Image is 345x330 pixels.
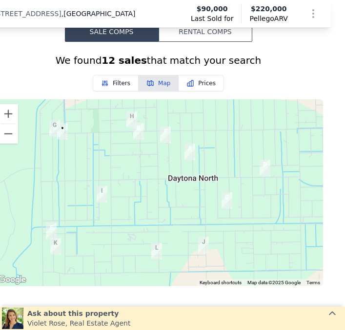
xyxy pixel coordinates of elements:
[306,280,320,285] a: Terms (opens in new tab)
[197,4,228,14] span: $90,000
[122,108,141,132] div: 1434 Cinnamon St
[61,9,136,18] span: , [GEOGRAPHIC_DATA]
[159,21,252,42] button: Rental Comps
[45,116,64,141] div: 1537 Bayberry St
[191,14,234,23] span: Last Sold for
[139,75,179,92] button: Map
[129,119,148,144] div: 1572 Lemon St
[27,318,130,328] div: Violet Rose , Real Estate Agent
[251,5,287,13] span: $220,000
[93,182,111,206] div: 2223 Laurel Ave
[179,75,224,92] button: Prices
[53,119,72,144] div: 1528 Coconut Blvd
[181,140,199,164] div: 1782 Papaya St
[93,75,139,92] button: Filters
[218,188,236,213] div: 2310 Hazelnut St
[194,233,213,257] div: 5000 Palm Ave
[247,280,301,285] span: Map data ©2025 Google
[200,279,242,286] button: Keyboard shortcuts
[2,308,23,329] img: Violet Rose
[304,4,323,23] button: Show Options
[147,239,166,263] div: 5487 Palm Ave
[256,156,274,180] div: 4318 Walnut Ave
[65,21,159,42] button: Sale Comps
[249,14,288,23] span: Pellego ARV
[101,55,147,66] strong: 12 sales
[156,123,175,147] div: 1590 Candleberry St
[42,219,61,243] div: 2548 Sandlewood Ln
[46,234,65,258] div: 2705 Sandlewood Ln
[27,309,130,318] div: Ask about this property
